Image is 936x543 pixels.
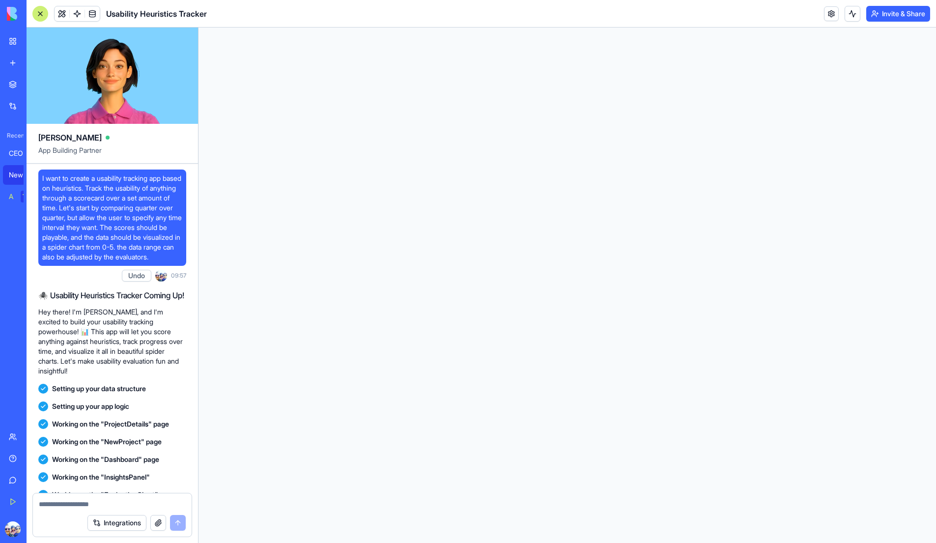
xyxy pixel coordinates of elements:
button: Integrations [87,515,146,531]
p: Hey there! I'm [PERSON_NAME], and I'm excited to build your usability tracking powerhouse! 📊 This... [38,307,186,376]
h2: 🕷️ Usability Heuristics Tracker Coming Up! [38,289,186,301]
iframe: To enrich screen reader interactions, please activate Accessibility in Grammarly extension settings [199,28,936,543]
span: Usability Heuristics Tracker [106,8,207,20]
img: logo [7,7,68,21]
span: App Building Partner [38,145,186,163]
span: Working on the "ProjectDetails" page [52,419,169,429]
div: New App [9,170,36,180]
a: CEO Success Dashboard [3,143,42,163]
div: TRY [21,191,36,202]
span: Setting up your data structure [52,384,146,394]
button: Undo [122,270,151,282]
span: Working on the "InsightsPanel" [52,472,150,482]
div: AI Logo Generator [9,192,14,201]
span: Recent [3,132,24,140]
span: Working on the "EvaluationChart" [52,490,158,500]
a: AI Logo GeneratorTRY [3,187,42,206]
span: Setting up your app logic [52,401,129,411]
img: ACg8ocIbj3mSFGab6yVHNGGOvId2VCXwclaIR6eJmRqJfIT5VNW_2ABE=s96-c [155,270,167,282]
span: 09:57 [171,272,186,280]
span: Working on the "Dashboard" page [52,455,159,464]
span: Working on the "NewProject" page [52,437,162,447]
a: New App [3,165,42,185]
img: ACg8ocIbj3mSFGab6yVHNGGOvId2VCXwclaIR6eJmRqJfIT5VNW_2ABE=s96-c [5,521,21,537]
div: CEO Success Dashboard [9,148,36,158]
button: Invite & Share [866,6,930,22]
span: I want to create a usability tracking app based on heuristics. Track the usability of anything th... [42,173,182,262]
span: [PERSON_NAME] [38,132,102,143]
